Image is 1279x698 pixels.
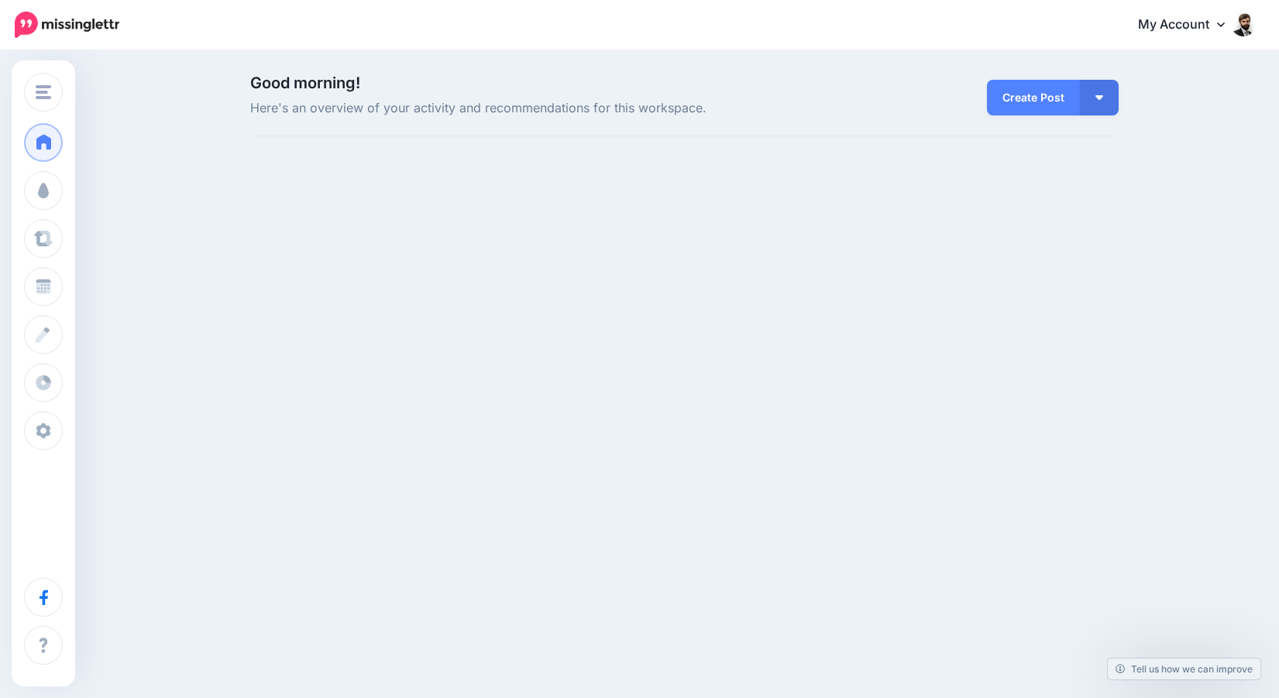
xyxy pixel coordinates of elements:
img: menu.png [36,85,51,99]
span: Here's an overview of your activity and recommendations for this workspace. [250,98,821,119]
span: Good morning! [250,74,360,92]
a: My Account [1123,6,1256,44]
a: Tell us how we can improve [1108,658,1260,679]
a: Create Post [987,80,1080,115]
img: arrow-down-white.png [1095,95,1103,100]
img: Missinglettr [15,12,119,38]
